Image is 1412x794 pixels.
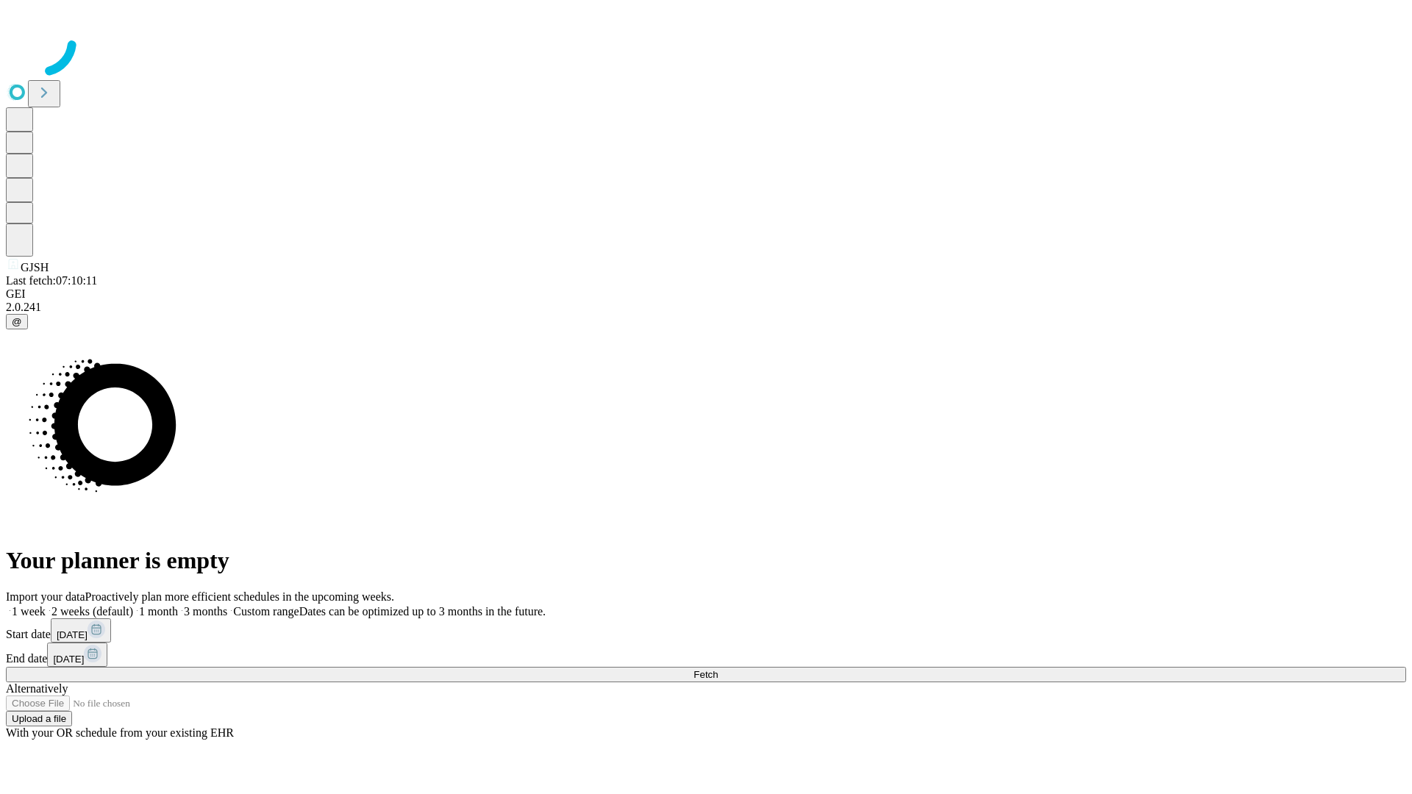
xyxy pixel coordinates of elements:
[12,316,22,327] span: @
[299,605,546,618] span: Dates can be optimized up to 3 months in the future.
[6,590,85,603] span: Import your data
[6,682,68,695] span: Alternatively
[6,711,72,726] button: Upload a file
[6,287,1406,301] div: GEI
[233,605,299,618] span: Custom range
[6,547,1406,574] h1: Your planner is empty
[51,605,133,618] span: 2 weeks (default)
[12,605,46,618] span: 1 week
[6,618,1406,643] div: Start date
[184,605,227,618] span: 3 months
[85,590,394,603] span: Proactively plan more efficient schedules in the upcoming weeks.
[6,726,234,739] span: With your OR schedule from your existing EHR
[139,605,178,618] span: 1 month
[51,618,111,643] button: [DATE]
[693,669,718,680] span: Fetch
[6,301,1406,314] div: 2.0.241
[47,643,107,667] button: [DATE]
[6,667,1406,682] button: Fetch
[57,629,88,640] span: [DATE]
[6,274,97,287] span: Last fetch: 07:10:11
[6,314,28,329] button: @
[6,643,1406,667] div: End date
[21,261,49,273] span: GJSH
[53,654,84,665] span: [DATE]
